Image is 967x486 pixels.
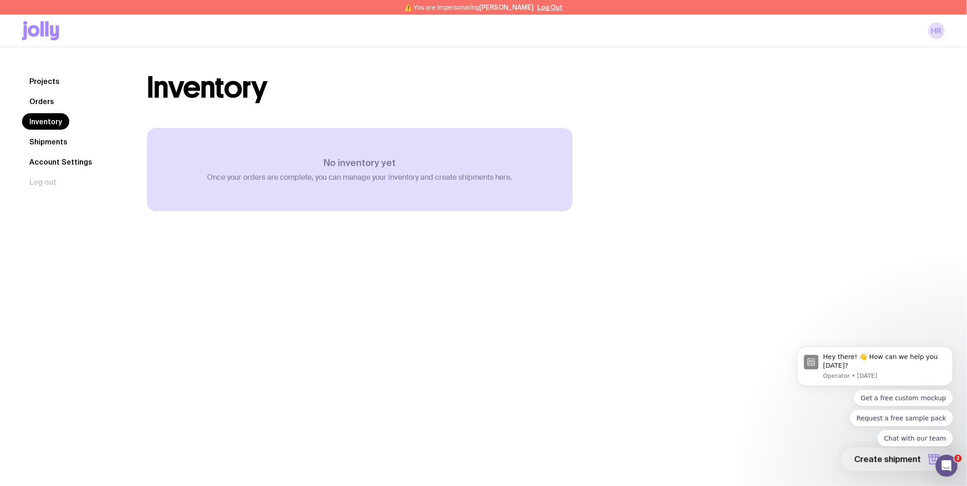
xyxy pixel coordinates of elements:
[783,335,967,481] iframe: Intercom notifications message
[404,4,534,11] span: ⚠️ You are impersonating
[22,133,75,150] a: Shipments
[22,73,67,89] a: Projects
[928,22,945,39] a: HR
[22,174,64,190] button: Log out
[22,93,61,110] a: Orders
[207,173,513,182] p: Once your orders are complete, you can manage your inventory and create shipments here.
[479,4,534,11] span: [PERSON_NAME]
[936,455,958,477] iframe: Intercom live chat
[147,73,268,102] h1: Inventory
[22,113,69,130] a: Inventory
[207,157,513,168] h3: No inventory yet
[955,455,962,462] span: 2
[537,4,563,11] button: Log Out
[22,154,100,170] a: Account Settings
